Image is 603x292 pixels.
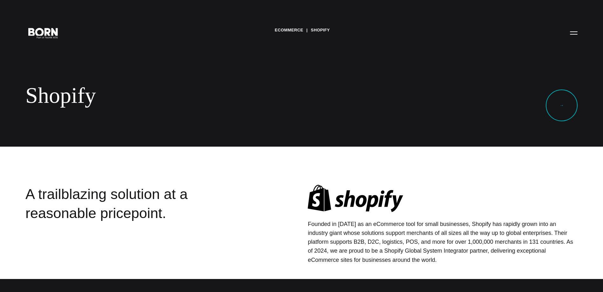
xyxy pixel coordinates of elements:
[566,26,581,39] button: Open
[308,220,578,264] p: Founded in [DATE] as an eCommerce tool for small businesses, Shopify has rapidly grown into an in...
[25,83,388,109] div: Shopify
[546,90,578,121] a: →
[25,185,248,266] div: A trailblazing solution at a reasonable pricepoint.
[275,25,303,35] a: eCommerce
[311,25,330,35] a: Shopify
